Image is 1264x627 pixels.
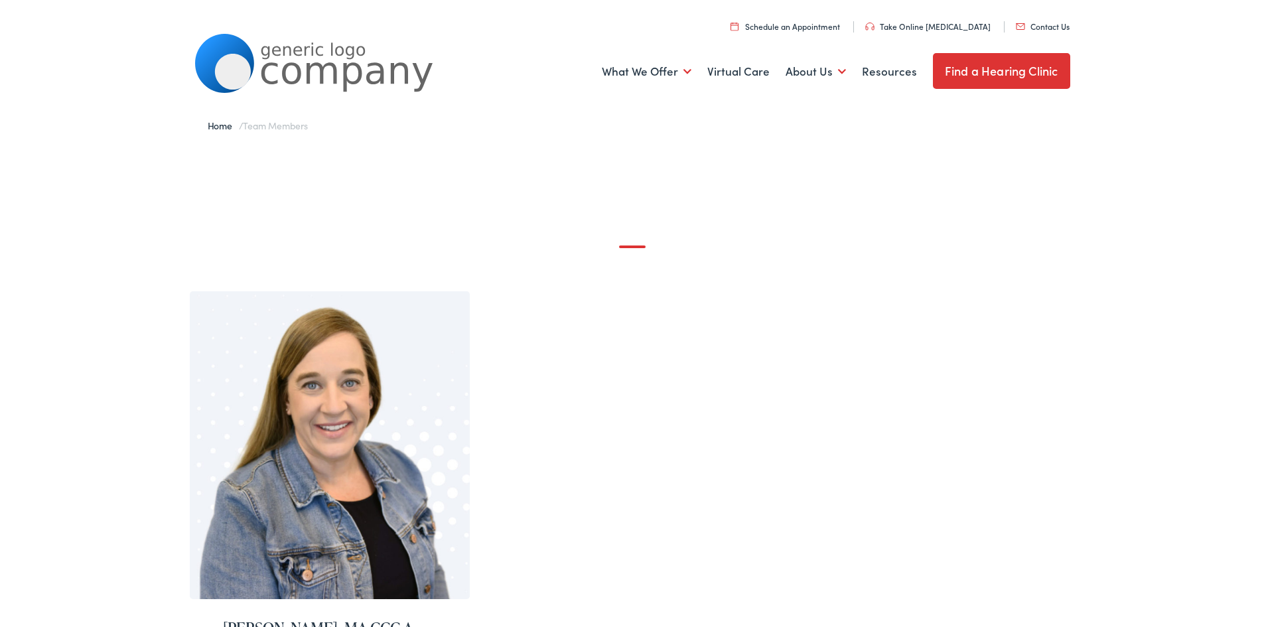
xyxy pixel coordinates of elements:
[243,119,307,132] span: Team Members
[786,47,846,96] a: About Us
[865,21,991,32] a: Take Online [MEDICAL_DATA]
[707,47,770,96] a: Virtual Care
[208,119,239,132] a: Home
[933,53,1070,89] a: Find a Hearing Clinic
[862,47,917,96] a: Resources
[865,23,875,31] img: utility icon
[602,47,691,96] a: What We Offer
[208,119,308,132] span: /
[731,22,738,31] img: utility icon
[1016,21,1070,32] a: Contact Us
[1016,23,1025,30] img: utility icon
[731,21,840,32] a: Schedule an Appointment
